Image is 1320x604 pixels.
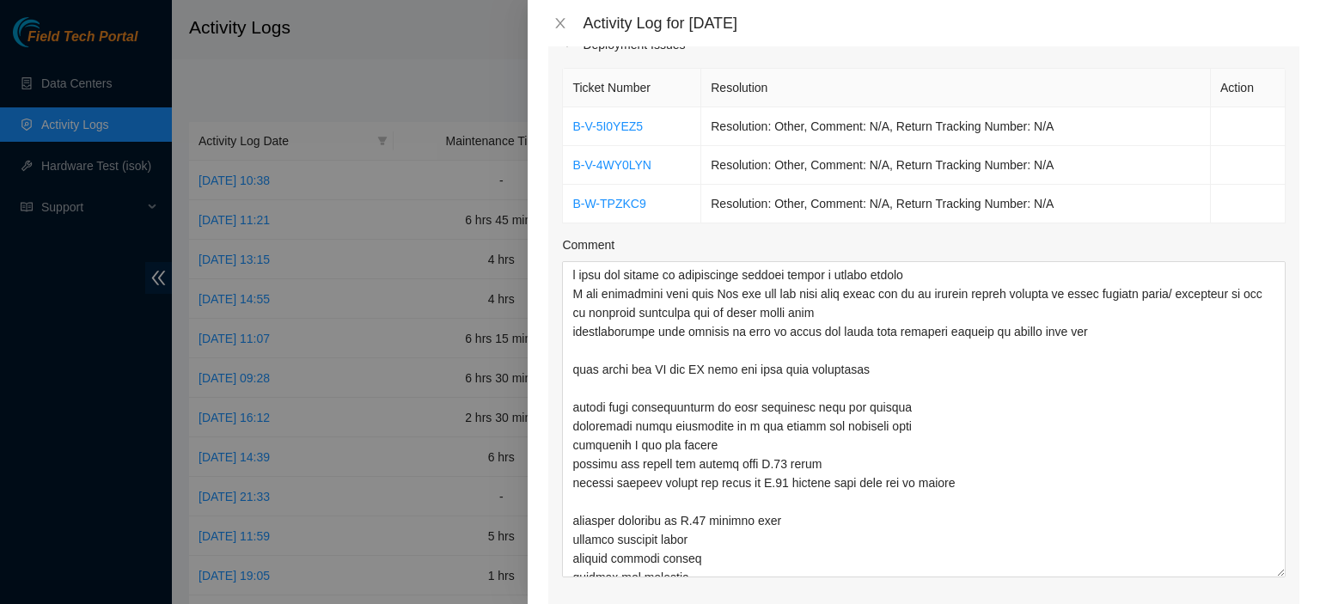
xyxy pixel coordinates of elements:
[548,15,572,32] button: Close
[1211,69,1286,107] th: Action
[572,119,643,133] a: B-V-5I0YEZ5
[562,235,614,254] label: Comment
[562,261,1286,577] textarea: Comment
[572,197,645,210] a: B-W-TPZKC9
[701,185,1211,223] td: Resolution: Other, Comment: N/A, Return Tracking Number: N/A
[572,158,651,172] a: B-V-4WY0LYN
[583,14,1299,33] div: Activity Log for [DATE]
[563,69,701,107] th: Ticket Number
[701,69,1211,107] th: Resolution
[553,16,567,30] span: close
[701,107,1211,146] td: Resolution: Other, Comment: N/A, Return Tracking Number: N/A
[701,146,1211,185] td: Resolution: Other, Comment: N/A, Return Tracking Number: N/A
